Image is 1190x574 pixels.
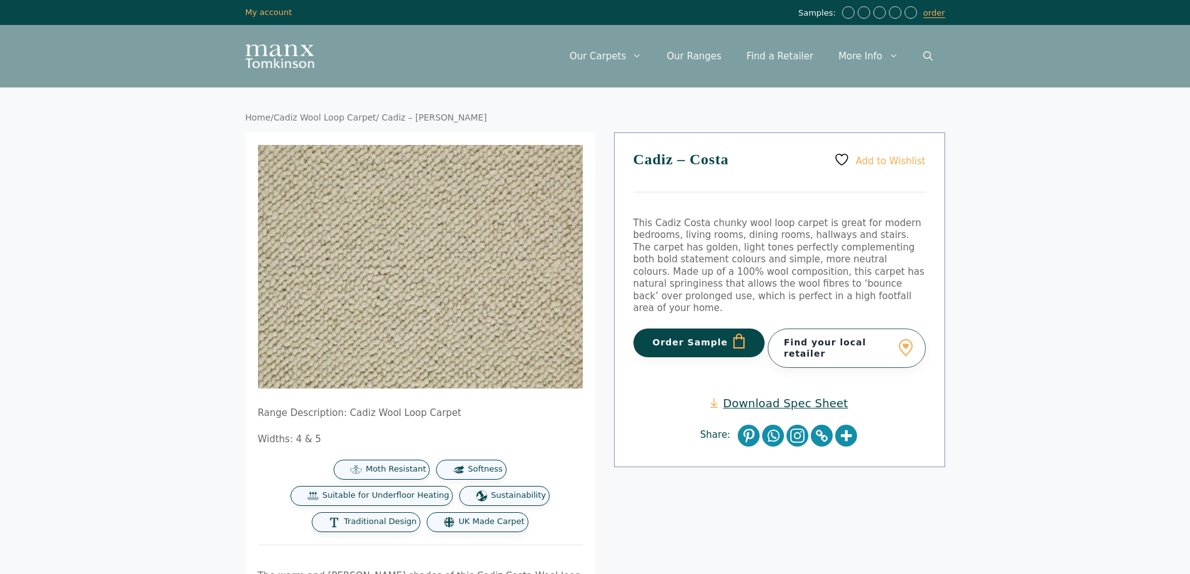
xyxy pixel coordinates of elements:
[826,37,910,75] a: More Info
[245,44,314,68] img: Manx Tomkinson
[700,429,736,442] span: Share:
[557,37,655,75] a: Our Carpets
[786,425,808,447] a: Instagram
[322,490,449,501] span: Suitable for Underfloor Heating
[654,37,734,75] a: Our Ranges
[245,7,292,17] a: My account
[245,112,945,124] nav: Breadcrumb
[768,329,926,367] a: Find your local retailer
[468,464,502,475] span: Softness
[258,407,583,420] p: Range Description: Cadiz Wool Loop Carpet
[274,112,376,122] a: Cadiz Wool Loop Carpet
[923,8,945,18] a: order
[258,433,583,446] p: Widths: 4 & 5
[633,329,765,357] button: Order Sample
[258,145,583,388] img: Cadiz - Costa
[856,155,926,166] span: Add to Wishlist
[557,37,945,75] nav: Primary
[738,425,760,447] a: Pinterest
[365,464,426,475] span: Moth Resistant
[798,8,839,19] span: Samples:
[835,425,857,447] a: More
[710,396,848,410] a: Download Spec Sheet
[911,37,945,75] a: Open Search Bar
[811,425,833,447] a: Copy Link
[633,152,926,192] h1: Cadiz – Costa
[734,37,826,75] a: Find a Retailer
[344,517,417,527] span: Traditional Design
[633,217,926,315] p: This Cadiz Costa chunky wool loop carpet is great for modern bedrooms, living rooms, dining rooms...
[245,112,271,122] a: Home
[491,490,546,501] span: Sustainability
[762,425,784,447] a: Whatsapp
[834,152,925,167] a: Add to Wishlist
[459,517,524,527] span: UK Made Carpet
